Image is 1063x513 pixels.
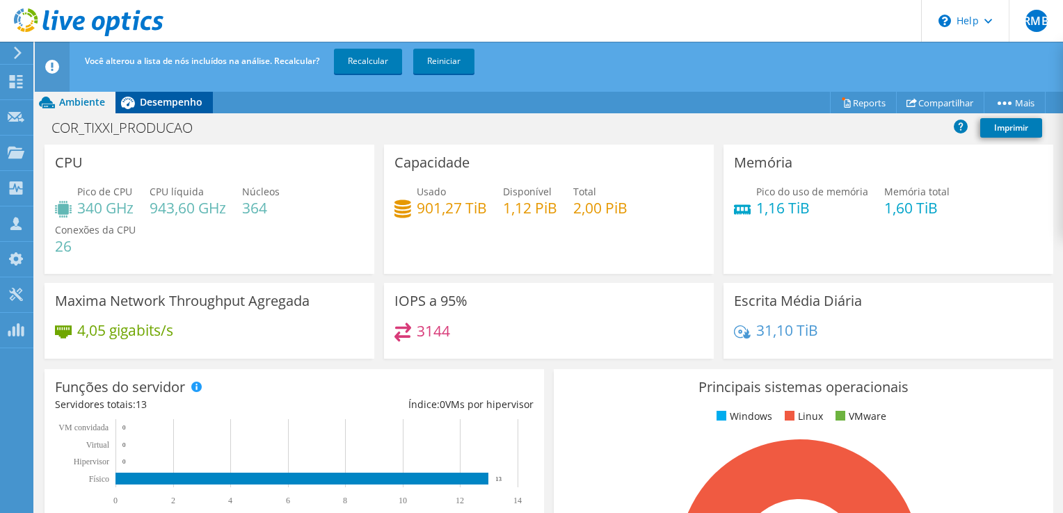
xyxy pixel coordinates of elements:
[564,380,1043,395] h3: Principais sistemas operacionais
[228,496,232,505] text: 4
[59,95,105,108] span: Ambiente
[55,397,294,412] div: Servidores totais:
[55,293,310,309] h3: Maxima Network Throughput Agregada
[334,49,402,74] a: Recalcular
[896,92,984,113] a: Compartilhar
[440,398,445,411] span: 0
[938,15,951,27] svg: \n
[286,496,290,505] text: 6
[55,238,136,254] h4: 26
[343,496,347,505] text: 8
[77,185,132,198] span: Pico de CPU
[734,155,792,170] h3: Memória
[756,323,818,338] h4: 31,10 TiB
[136,398,147,411] span: 13
[45,120,214,136] h1: COR_TIXXI_PRODUCAO
[734,293,862,309] h3: Escrita Média Diária
[55,223,136,236] span: Conexões da CPU
[55,380,185,395] h3: Funções do servidor
[74,457,109,466] text: Hipervisor
[781,409,823,424] li: Linux
[55,155,83,170] h3: CPU
[713,409,772,424] li: Windows
[140,95,202,108] span: Desempenho
[58,423,109,432] text: VM convidada
[495,475,502,482] text: 13
[122,424,126,431] text: 0
[171,496,175,505] text: 2
[89,474,109,484] tspan: Físico
[242,200,280,215] h4: 364
[122,458,126,465] text: 0
[573,200,628,215] h4: 2,00 PiB
[884,185,950,198] span: Memória total
[394,293,467,309] h3: IOPS a 95%
[417,323,450,339] h4: 3144
[980,118,1042,138] a: Imprimir
[756,185,868,198] span: Pico do uso de memória
[150,200,226,215] h4: 943,60 GHz
[394,155,470,170] h3: Capacidade
[756,200,868,215] h4: 1,16 TiB
[417,200,487,215] h4: 901,27 TiB
[294,397,534,412] div: Índice: VMs por hipervisor
[984,92,1046,113] a: Mais
[1025,10,1048,32] span: RMB
[86,440,110,450] text: Virtual
[417,185,446,198] span: Usado
[830,92,897,113] a: Reports
[77,200,134,215] h4: 340 GHz
[832,409,886,424] li: VMware
[573,185,596,198] span: Total
[77,323,173,338] h4: 4,05 gigabits/s
[399,496,407,505] text: 10
[150,185,204,198] span: CPU líquida
[85,55,319,67] span: Você alterou a lista de nós incluídos na análise. Recalcular?
[884,200,950,215] h4: 1,60 TiB
[242,185,280,198] span: Núcleos
[122,441,126,448] text: 0
[456,496,464,505] text: 12
[413,49,474,74] a: Reiniciar
[503,185,552,198] span: Disponível
[113,496,118,505] text: 0
[503,200,557,215] h4: 1,12 PiB
[513,496,522,505] text: 14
